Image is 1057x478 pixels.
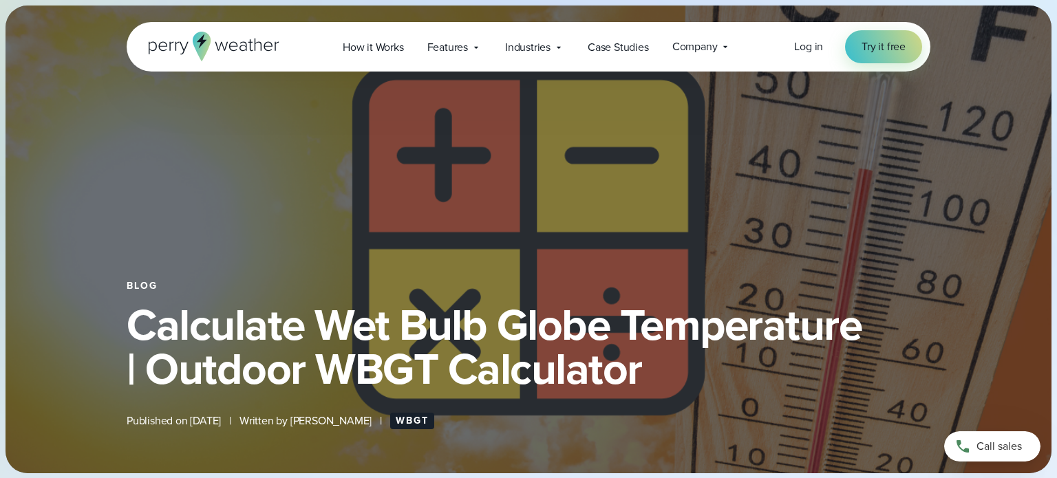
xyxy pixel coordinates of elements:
[127,413,221,429] span: Published on [DATE]
[390,413,434,429] a: WBGT
[331,33,416,61] a: How it Works
[239,413,372,429] span: Written by [PERSON_NAME]
[672,39,718,55] span: Company
[427,39,468,56] span: Features
[794,39,823,54] span: Log in
[576,33,661,61] a: Case Studies
[794,39,823,55] a: Log in
[380,413,382,429] span: |
[845,30,922,63] a: Try it free
[505,39,551,56] span: Industries
[343,39,404,56] span: How it Works
[588,39,649,56] span: Case Studies
[944,431,1040,461] a: Call sales
[976,438,1022,455] span: Call sales
[229,413,231,429] span: |
[862,39,906,55] span: Try it free
[127,303,930,391] h1: Calculate Wet Bulb Globe Temperature | Outdoor WBGT Calculator
[127,281,930,292] div: Blog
